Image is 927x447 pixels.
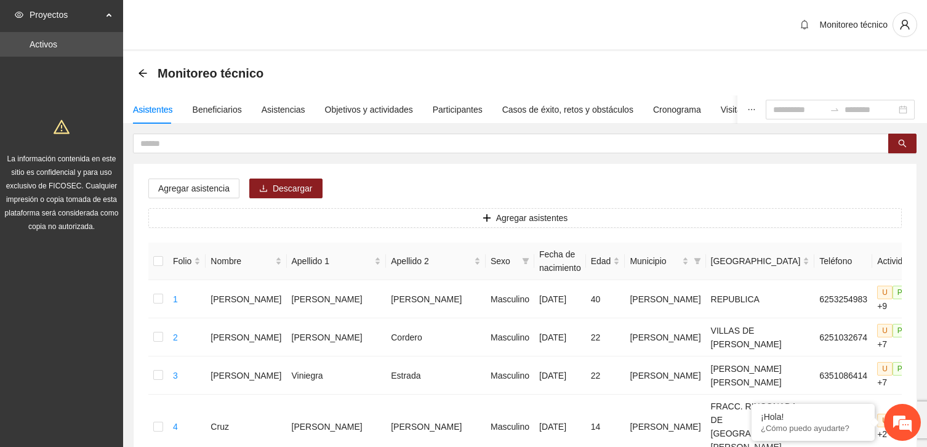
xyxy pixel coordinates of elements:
div: Beneficiarios [193,103,242,116]
td: [DATE] [534,318,586,356]
a: 2 [173,332,178,342]
td: [PERSON_NAME] [PERSON_NAME] [706,356,815,395]
span: user [893,19,917,30]
span: P [893,362,907,376]
td: 6253254983 [814,280,872,318]
span: U [877,362,893,376]
th: Fecha de nacimiento [534,243,586,280]
span: U [877,414,893,427]
span: Monitoreo técnico [819,20,888,30]
td: 22 [586,318,625,356]
span: swap-right [830,105,840,115]
span: Monitoreo técnico [158,63,263,83]
td: +7 [872,318,917,356]
td: [PERSON_NAME] [625,318,705,356]
span: filter [520,252,532,270]
span: Apellido 2 [391,254,472,268]
th: Edad [586,243,625,280]
span: Agregar asistentes [496,211,568,225]
td: [PERSON_NAME] [287,280,387,318]
td: Cordero [386,318,486,356]
span: La información contenida en este sitio es confidencial y para uso exclusivo de FICOSEC. Cualquier... [5,155,119,231]
td: Masculino [486,280,534,318]
button: Agregar asistencia [148,179,239,198]
span: Municipio [630,254,679,268]
span: Descargar [273,182,313,195]
div: Casos de éxito, retos y obstáculos [502,103,633,116]
td: [PERSON_NAME] [206,318,286,356]
td: [PERSON_NAME] [206,280,286,318]
td: +9 [872,280,917,318]
th: Actividad [872,243,917,280]
th: Apellido 1 [287,243,387,280]
span: filter [691,252,704,270]
th: Folio [168,243,206,280]
span: Sexo [491,254,517,268]
button: user [893,12,917,37]
span: ellipsis [747,105,756,114]
td: 40 [586,280,625,318]
td: +7 [872,356,917,395]
td: VILLAS DE [PERSON_NAME] [706,318,815,356]
p: ¿Cómo puedo ayudarte? [761,424,865,433]
td: Masculino [486,356,534,395]
span: P [893,324,907,337]
span: Agregar asistencia [158,182,230,195]
span: Proyectos [30,2,102,27]
span: filter [522,257,529,265]
div: Asistencias [262,103,305,116]
th: Colonia [706,243,815,280]
td: 22 [586,356,625,395]
div: Visita de campo y entregables [721,103,836,116]
a: 4 [173,422,178,432]
td: [PERSON_NAME] [625,280,705,318]
span: search [898,139,907,149]
td: [PERSON_NAME] [206,356,286,395]
span: U [877,324,893,337]
div: Back [138,68,148,79]
span: eye [15,10,23,19]
span: P [893,286,907,299]
div: Objetivos y actividades [325,103,413,116]
span: U [877,286,893,299]
button: bell [795,15,814,34]
a: 1 [173,294,178,304]
span: Apellido 1 [292,254,372,268]
td: Masculino [486,318,534,356]
td: Estrada [386,356,486,395]
button: search [888,134,917,153]
th: Apellido 2 [386,243,486,280]
span: plus [483,214,491,223]
a: 3 [173,371,178,381]
td: Viniegra [287,356,387,395]
span: download [259,184,268,194]
button: ellipsis [737,95,766,124]
td: [PERSON_NAME] [287,318,387,356]
td: 6351086414 [814,356,872,395]
span: Nombre [211,254,272,268]
td: [PERSON_NAME] [625,356,705,395]
th: Teléfono [814,243,872,280]
td: REPUBLICA [706,280,815,318]
th: Municipio [625,243,705,280]
td: 6251032674 [814,318,872,356]
span: Edad [591,254,611,268]
div: ¡Hola! [761,412,865,422]
div: Participantes [433,103,483,116]
td: [DATE] [534,280,586,318]
td: [PERSON_NAME] [386,280,486,318]
button: downloadDescargar [249,179,323,198]
span: to [830,105,840,115]
th: Nombre [206,243,286,280]
td: [DATE] [534,356,586,395]
span: warning [54,119,70,135]
span: filter [694,257,701,265]
span: [GEOGRAPHIC_DATA] [711,254,801,268]
div: Cronograma [653,103,701,116]
div: Asistentes [133,103,173,116]
span: Folio [173,254,191,268]
button: plusAgregar asistentes [148,208,902,228]
span: bell [795,20,814,30]
span: arrow-left [138,68,148,78]
a: Activos [30,39,57,49]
